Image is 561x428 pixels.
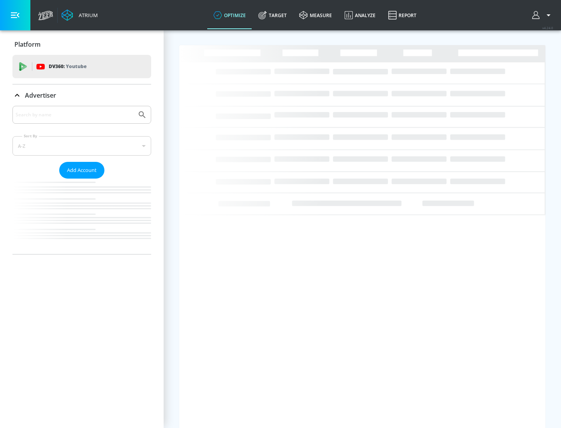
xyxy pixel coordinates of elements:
[59,162,104,179] button: Add Account
[12,55,151,78] div: DV360: Youtube
[62,9,98,21] a: Atrium
[382,1,423,29] a: Report
[338,1,382,29] a: Analyze
[76,12,98,19] div: Atrium
[542,26,553,30] span: v 4.24.0
[22,133,39,139] label: Sort By
[252,1,293,29] a: Target
[12,33,151,55] div: Platform
[25,91,56,100] p: Advertiser
[16,110,134,120] input: Search by name
[207,1,252,29] a: optimize
[12,136,151,156] div: A-Z
[14,40,41,49] p: Platform
[12,84,151,106] div: Advertiser
[66,62,86,70] p: Youtube
[12,106,151,254] div: Advertiser
[12,179,151,254] nav: list of Advertiser
[293,1,338,29] a: measure
[49,62,86,71] p: DV360:
[67,166,97,175] span: Add Account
